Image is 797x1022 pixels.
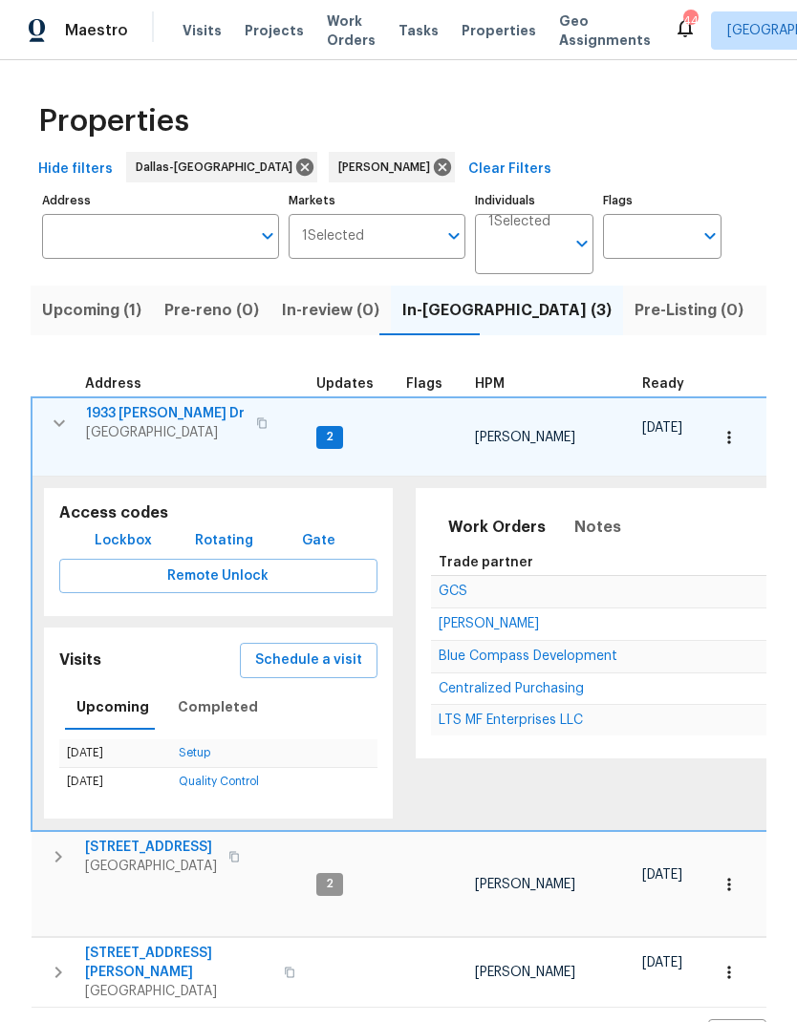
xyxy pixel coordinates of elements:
[603,195,722,206] label: Flags
[31,152,120,187] button: Hide filters
[187,523,261,559] button: Rotating
[642,377,701,391] div: Earliest renovation start date (first business day after COE or Checkout)
[85,944,272,982] span: [STREET_ADDRESS][PERSON_NAME]
[59,559,377,594] button: Remote Unlock
[398,24,439,37] span: Tasks
[59,503,377,523] h5: Access codes
[302,228,364,245] span: 1 Selected
[85,838,217,857] span: [STREET_ADDRESS]
[406,377,442,391] span: Flags
[475,878,575,891] span: [PERSON_NAME]
[86,423,245,442] span: [GEOGRAPHIC_DATA]
[136,158,300,177] span: Dallas-[GEOGRAPHIC_DATA]
[642,421,682,435] span: [DATE]
[75,564,362,588] span: Remote Unlock
[289,523,350,559] button: Gate
[164,297,259,324] span: Pre-reno (0)
[183,21,222,40] span: Visits
[439,714,583,726] a: LTS MF Enterprises LLC
[318,429,341,445] span: 2
[87,523,160,559] button: Lockbox
[439,682,584,695] span: Centralized Purchasing
[59,650,101,671] h5: Visits
[488,214,550,230] span: 1 Selected
[65,21,128,40] span: Maestro
[179,776,259,787] a: Quality Control
[642,377,684,391] span: Ready
[559,11,651,50] span: Geo Assignments
[95,529,152,553] span: Lockbox
[439,617,539,630] span: [PERSON_NAME]
[475,377,505,391] span: HPM
[439,713,583,727] span: LTS MF Enterprises LLC
[255,649,362,672] span: Schedule a visit
[289,195,466,206] label: Markets
[59,739,171,768] td: [DATE]
[42,297,141,324] span: Upcoming (1)
[569,230,595,257] button: Open
[574,514,621,541] span: Notes
[296,529,342,553] span: Gate
[76,695,149,719] span: Upcoming
[179,747,210,758] a: Setup
[195,529,253,553] span: Rotating
[329,152,455,182] div: [PERSON_NAME]
[439,649,617,663] span: Blue Compass Development
[316,377,374,391] span: Updates
[59,768,171,797] td: [DATE]
[245,21,304,40] span: Projects
[441,223,467,249] button: Open
[448,514,546,541] span: Work Orders
[439,556,533,569] span: Trade partner
[85,982,272,1001] span: [GEOGRAPHIC_DATA]
[282,297,379,324] span: In-review (0)
[439,618,539,629] a: [PERSON_NAME]
[240,643,377,678] button: Schedule a visit
[439,585,467,598] span: GCS
[86,404,245,423] span: 1933 [PERSON_NAME] Dr
[42,195,279,206] label: Address
[439,650,617,662] a: Blue Compass Development
[697,223,723,249] button: Open
[38,158,113,181] span: Hide filters
[475,195,593,206] label: Individuals
[402,297,612,324] span: In-[GEOGRAPHIC_DATA] (3)
[468,158,551,181] span: Clear Filters
[439,683,584,694] a: Centralized Purchasing
[642,868,682,882] span: [DATE]
[327,11,376,50] span: Work Orders
[475,966,575,979] span: [PERSON_NAME]
[85,857,217,876] span: [GEOGRAPHIC_DATA]
[642,956,682,969] span: [DATE]
[178,695,258,719] span: Completed
[462,21,536,40] span: Properties
[475,431,575,444] span: [PERSON_NAME]
[85,377,141,391] span: Address
[461,152,559,187] button: Clear Filters
[318,876,341,892] span: 2
[439,586,467,597] a: GCS
[683,11,697,31] div: 44
[38,112,189,131] span: Properties
[254,223,281,249] button: Open
[635,297,743,324] span: Pre-Listing (0)
[338,158,438,177] span: [PERSON_NAME]
[126,152,317,182] div: Dallas-[GEOGRAPHIC_DATA]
